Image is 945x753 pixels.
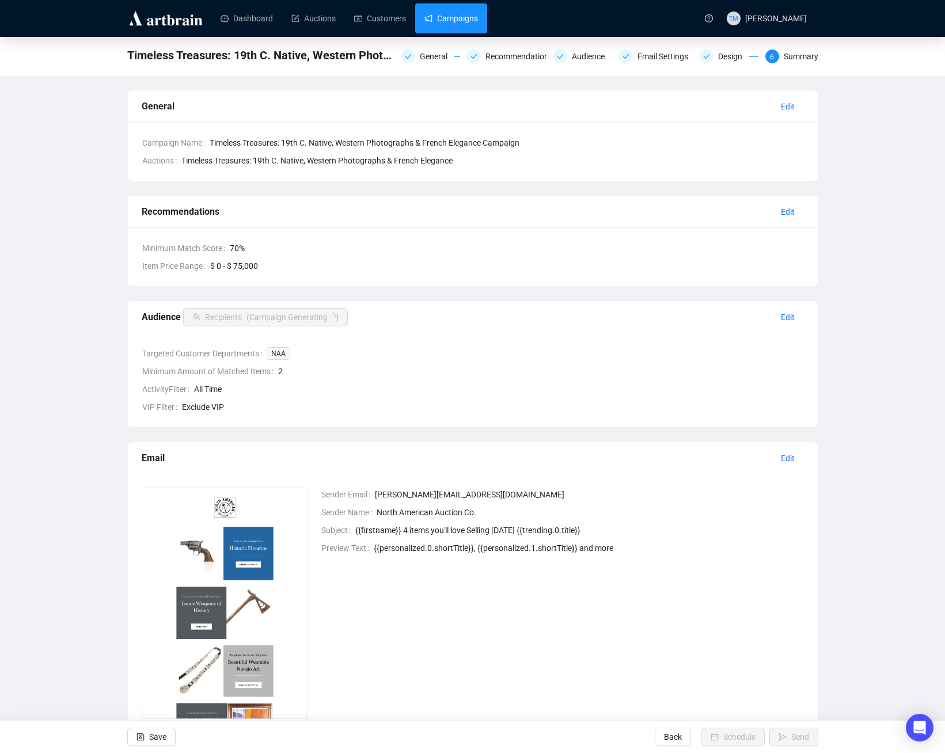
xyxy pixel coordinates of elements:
span: Timeless Treasures: 19th C. Native, Western Photographs & French Elegance Campaign [210,136,804,149]
span: [PERSON_NAME][EMAIL_ADDRESS][DOMAIN_NAME] [375,488,804,501]
span: [PERSON_NAME] [745,14,807,23]
span: Edit [781,311,795,324]
span: Item Price Range [142,260,210,272]
span: 6 [770,53,774,61]
span: check [703,53,710,60]
span: 70 % [230,242,804,254]
span: Sender Email [321,488,375,501]
span: Subject [321,524,355,537]
div: Summary [784,50,818,63]
div: Recommendations [485,50,560,63]
span: NAA [267,347,290,360]
div: Recommendations [142,204,772,219]
button: Recipients(Campaign Generatingloading) [183,308,348,326]
button: Edit [772,449,804,467]
button: Edit [772,308,804,326]
img: 1716570419544-6MkMA4wAX4JGzwGc.png [142,488,309,719]
span: North American Auction Co. [377,506,804,519]
div: 6Summary [765,50,818,63]
span: $ 0 - $ 75,000 [210,260,804,272]
div: General [420,50,454,63]
span: {{firstname}} 4 items you'll love Selling [DATE] {{trending.0.title}} [355,524,804,537]
a: Dashboard [221,3,273,33]
a: Customers [354,3,406,33]
div: Recommendations [467,50,546,63]
span: Campaign Name [142,136,210,149]
span: Auctions [142,154,181,167]
button: Edit [772,97,804,116]
a: Campaigns [424,3,478,33]
span: ActivityFilter [142,383,194,395]
div: Audience [553,50,612,63]
span: Preview Text [321,542,374,554]
div: Design [718,50,749,63]
span: question-circle [705,14,713,22]
button: Schedule [701,728,765,746]
span: Edit [781,100,795,113]
span: check [405,53,412,60]
button: Save [127,728,176,746]
span: check [623,53,629,60]
span: Minimum Match Score [142,242,230,254]
a: Auctions [291,3,336,33]
span: TM [729,13,738,24]
img: logo [127,9,204,28]
div: Audience [572,50,612,63]
span: VIP Filter [142,401,182,413]
div: Email Settings [637,50,695,63]
span: save [136,733,145,741]
div: Design [700,50,758,63]
span: Exclude VIP [182,401,804,413]
div: Open Intercom Messenger [906,714,933,741]
span: Back [664,721,682,753]
span: check [470,53,477,60]
span: Sender Name [321,506,377,519]
span: Audience [142,311,348,322]
div: General [142,99,772,113]
button: Send [769,728,818,746]
div: Email [142,451,772,465]
button: Edit [772,203,804,221]
span: 2 [278,365,804,378]
div: General [401,50,460,63]
button: Back [655,728,691,746]
span: Targeted Customer Departments [142,347,267,360]
span: check [557,53,564,60]
span: Timeless Treasures: 19th C. Native, Western Photographs & French Elegance Campaign [127,46,394,64]
span: {{personalized.0.shortTitle}}, {{personalized.1.shortTitle}} and more [374,542,804,554]
div: Email Settings [619,50,693,63]
span: All Time [194,383,804,395]
span: Timeless Treasures: 19th C. Native, Western Photographs & French Elegance [181,154,453,167]
span: Save [149,721,166,753]
span: Edit [781,452,795,465]
span: Minimum Amount of Matched Items [142,365,278,378]
span: Edit [781,206,795,218]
